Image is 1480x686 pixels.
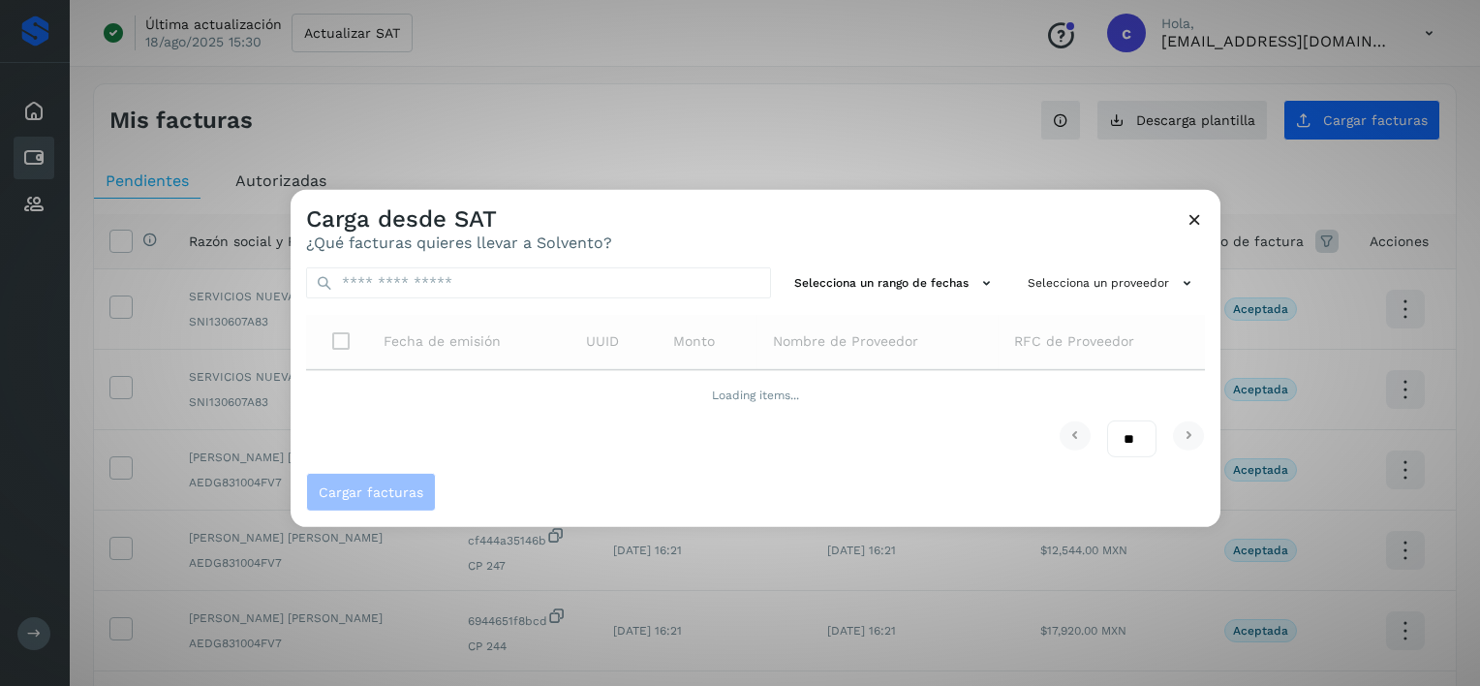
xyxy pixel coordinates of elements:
[306,205,612,234] h3: Carga desde SAT
[673,331,715,352] span: Monto
[1014,331,1134,352] span: RFC de Proveedor
[586,331,619,352] span: UUID
[319,485,423,499] span: Cargar facturas
[773,331,918,352] span: Nombre de Proveedor
[786,267,1004,299] button: Selecciona un rango de fechas
[384,331,501,352] span: Fecha de emisión
[306,370,1205,421] td: Loading items...
[306,234,612,252] p: ¿Qué facturas quieres llevar a Solvento?
[306,473,436,512] button: Cargar facturas
[1020,267,1205,299] button: Selecciona un proveedor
